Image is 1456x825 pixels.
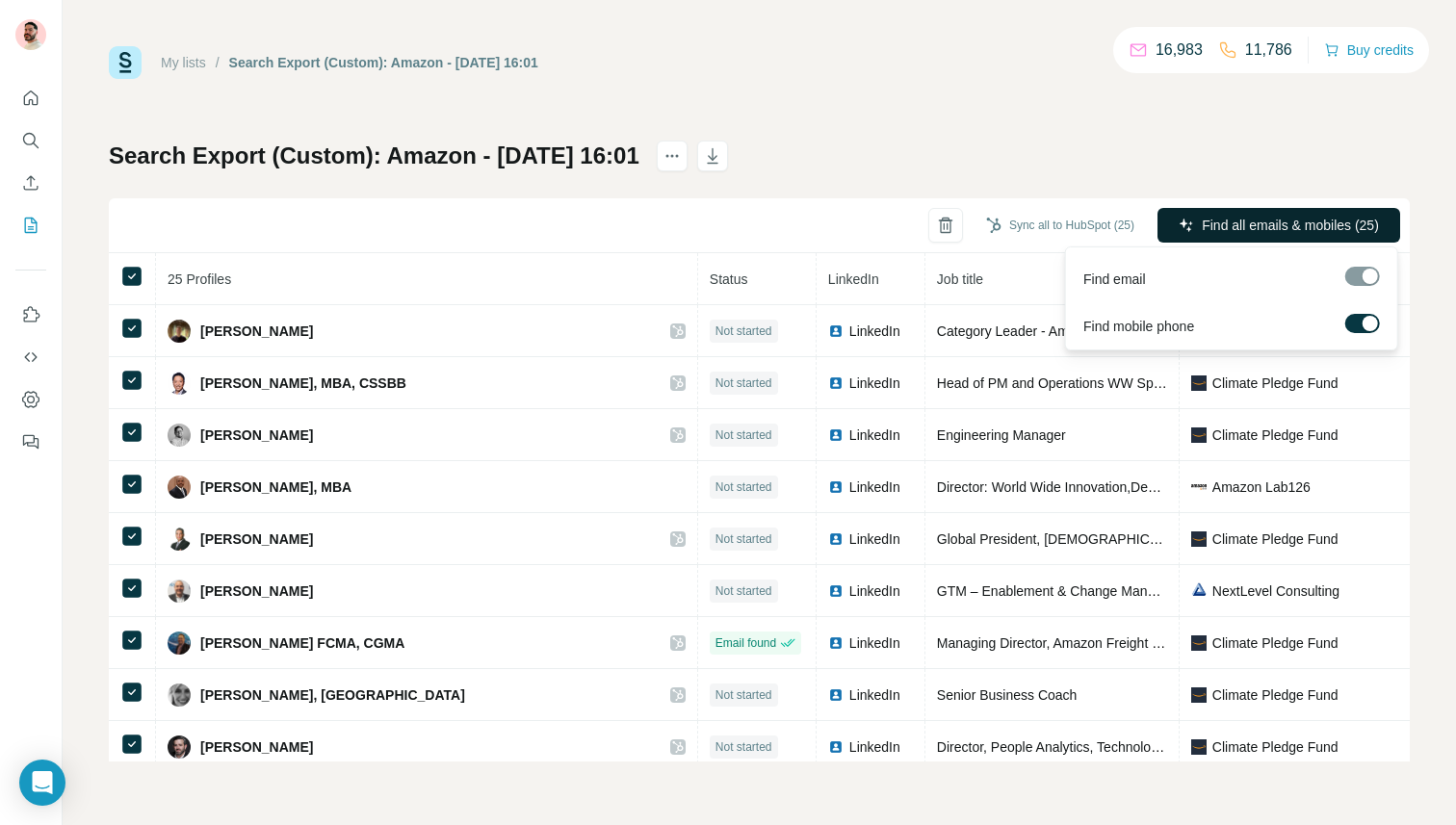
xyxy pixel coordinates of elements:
button: Buy credits [1324,37,1414,64]
img: company-logo [1191,582,1207,599]
span: LinkedIn [849,685,900,705]
span: Email found [715,634,776,652]
span: Climate Pledge Fund [1212,425,1339,445]
img: LinkedIn logo [828,583,844,599]
img: Avatar [168,580,191,603]
img: company-logo [1191,739,1207,755]
img: Avatar [168,320,191,343]
span: [PERSON_NAME], MBA [200,477,351,497]
span: LinkedIn [849,425,900,445]
button: Use Surfe API [15,340,46,374]
h1: Search Export (Custom): Amazon - [DATE] 16:01 [109,141,639,171]
span: 25 Profiles [168,271,231,287]
img: Avatar [168,735,191,759]
span: Amazon Lab126 [1212,477,1311,497]
img: LinkedIn logo [828,531,844,547]
img: company-logo [1191,635,1207,651]
button: Dashboard [15,382,46,417]
img: Avatar [168,632,191,655]
button: Sync all to HubSpot (25) [973,211,1148,240]
span: Senior Business Coach [937,687,1078,703]
span: Director: World Wide Innovation,Design, and Engineering [937,479,1279,495]
span: Climate Pledge Fund [1212,529,1339,549]
span: [PERSON_NAME], MBA, CSSBB [200,374,406,393]
img: LinkedIn logo [828,687,844,703]
img: LinkedIn logo [828,635,844,651]
span: Engineering Manager [937,427,1066,443]
span: LinkedIn [828,271,879,287]
span: Not started [715,530,772,548]
button: Find all emails & mobiles (25) [1157,208,1400,243]
span: Job title [937,271,983,287]
span: LinkedIn [849,581,900,601]
span: Climate Pledge Fund [1212,685,1339,705]
button: Search [15,123,46,158]
span: Climate Pledge Fund [1212,633,1339,653]
img: Surfe Logo [109,46,142,79]
span: [PERSON_NAME] FCMA, CGMA [200,633,404,653]
li: / [216,53,220,72]
span: Not started [715,478,772,496]
span: Status [710,271,748,287]
span: Global President, [DEMOGRAPHIC_DATA] at Amazon [937,531,1262,547]
span: [PERSON_NAME] [200,581,313,601]
img: Avatar [168,372,191,395]
span: [PERSON_NAME] [200,322,313,341]
span: LinkedIn [849,322,900,341]
span: [PERSON_NAME] [200,529,313,549]
span: Head of PM and Operations WW Special Projects [937,375,1234,391]
button: My lists [15,208,46,243]
p: 11,786 [1245,39,1292,62]
img: company-logo [1191,531,1207,547]
button: Quick start [15,81,46,116]
div: Open Intercom Messenger [19,760,65,806]
span: LinkedIn [849,633,900,653]
span: Not started [715,582,772,600]
span: [PERSON_NAME] [200,425,313,445]
button: Feedback [15,425,46,459]
span: NextLevel Consulting [1212,581,1339,601]
div: Search Export (Custom): Amazon - [DATE] 16:01 [229,53,538,72]
button: Enrich CSV [15,166,46,200]
img: LinkedIn logo [828,479,844,495]
img: Avatar [168,476,191,499]
span: Not started [715,738,772,756]
button: Use Surfe on LinkedIn [15,297,46,332]
span: LinkedIn [849,529,900,549]
p: 16,983 [1156,39,1203,62]
span: Find all emails & mobiles (25) [1202,216,1379,235]
span: LinkedIn [849,477,900,497]
img: LinkedIn logo [828,375,844,391]
span: Not started [715,374,772,392]
span: Category Leader - Amazon Fresh [GEOGRAPHIC_DATA] [937,323,1281,339]
a: My lists [161,55,206,70]
span: Not started [715,686,772,704]
img: Avatar [15,19,46,50]
img: LinkedIn logo [828,323,844,339]
span: [PERSON_NAME], [GEOGRAPHIC_DATA] [200,685,465,705]
span: LinkedIn [849,737,900,757]
span: Not started [715,322,772,340]
span: Find email [1083,270,1146,289]
button: actions [657,141,688,171]
img: LinkedIn logo [828,739,844,755]
img: LinkedIn logo [828,427,844,443]
img: Avatar [168,528,191,551]
span: LinkedIn [849,374,900,393]
span: Find mobile phone [1083,317,1194,336]
img: company-logo [1191,687,1207,703]
img: company-logo [1191,479,1207,495]
span: Climate Pledge Fund [1212,374,1339,393]
span: Not started [715,426,772,444]
img: company-logo [1191,375,1207,391]
span: GTM – Enablement & Change Management [937,583,1200,599]
span: Climate Pledge Fund [1212,737,1339,757]
span: Managing Director, Amazon Freight EU [937,635,1171,651]
img: Avatar [168,683,191,707]
img: company-logo [1191,427,1207,443]
span: [PERSON_NAME] [200,737,313,757]
img: Avatar [168,424,191,447]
